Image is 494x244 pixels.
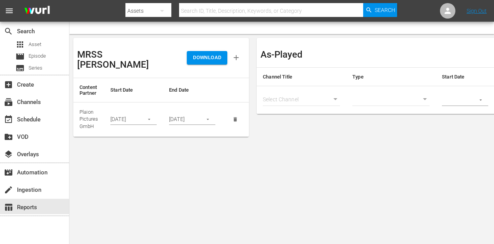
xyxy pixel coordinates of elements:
[15,63,25,73] span: Series
[163,78,222,102] th: End Date
[19,2,56,20] img: ans4CAIJ8jUAAAAAAAAAAAAAAAAAAAAAAAAgQb4GAAAAAAAAAAAAAAAAAAAAAAAAJMjXAAAAAAAAAAAAAAAAAAAAAAAAgAT5G...
[261,49,303,60] h3: As-Played
[4,168,13,177] span: Automation
[4,115,13,124] span: Schedule
[4,150,13,159] span: Overlays
[104,78,163,102] th: Start Date
[29,64,42,72] span: Series
[257,68,346,86] th: Channel Title
[4,203,13,212] span: Reports
[228,112,243,127] button: delete
[4,80,13,89] span: Create
[29,41,41,48] span: Asset
[73,102,104,137] td: Plaion Pictures GmbH
[375,3,395,17] span: Search
[4,132,13,142] span: VOD
[346,68,436,86] th: Type
[5,6,14,15] span: menu
[77,49,161,70] h3: MRSS [PERSON_NAME]
[187,51,227,65] button: DOWNLOAD
[15,40,25,49] span: Asset
[73,78,104,102] th: Content Partner
[467,8,487,14] a: Sign Out
[4,185,13,195] span: Ingestion
[363,3,397,17] button: Search
[15,52,25,61] span: Episode
[193,53,221,62] span: DOWNLOAD
[4,97,13,107] span: Channels
[263,94,340,106] div: Select Channel
[4,27,13,36] span: Search
[29,52,46,60] span: Episode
